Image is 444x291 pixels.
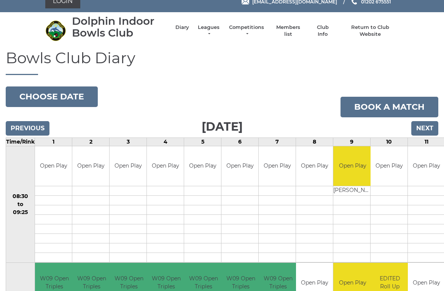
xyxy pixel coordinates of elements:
[35,146,72,186] td: Open Play
[333,146,372,186] td: Open Play
[228,24,265,38] a: Competitions
[259,146,296,186] td: Open Play
[6,146,35,263] td: 08:30 to 09:25
[312,24,334,38] a: Club Info
[72,15,168,39] div: Dolphin Indoor Bowls Club
[6,50,438,75] h1: Bowls Club Diary
[6,121,49,136] input: Previous
[72,146,109,186] td: Open Play
[341,24,399,38] a: Return to Club Website
[45,20,66,41] img: Dolphin Indoor Bowls Club
[296,138,333,146] td: 8
[197,24,221,38] a: Leagues
[296,146,333,186] td: Open Play
[110,138,147,146] td: 3
[35,138,72,146] td: 1
[333,186,372,196] td: [PERSON_NAME]
[184,138,221,146] td: 5
[184,146,221,186] td: Open Play
[6,138,35,146] td: Time/Rink
[333,138,371,146] td: 9
[221,138,259,146] td: 6
[272,24,304,38] a: Members list
[72,138,110,146] td: 2
[259,138,296,146] td: 7
[341,97,438,117] a: Book a match
[6,86,98,107] button: Choose date
[110,146,146,186] td: Open Play
[147,146,184,186] td: Open Play
[371,138,408,146] td: 10
[147,138,184,146] td: 4
[371,146,407,186] td: Open Play
[411,121,438,136] input: Next
[221,146,258,186] td: Open Play
[175,24,189,31] a: Diary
